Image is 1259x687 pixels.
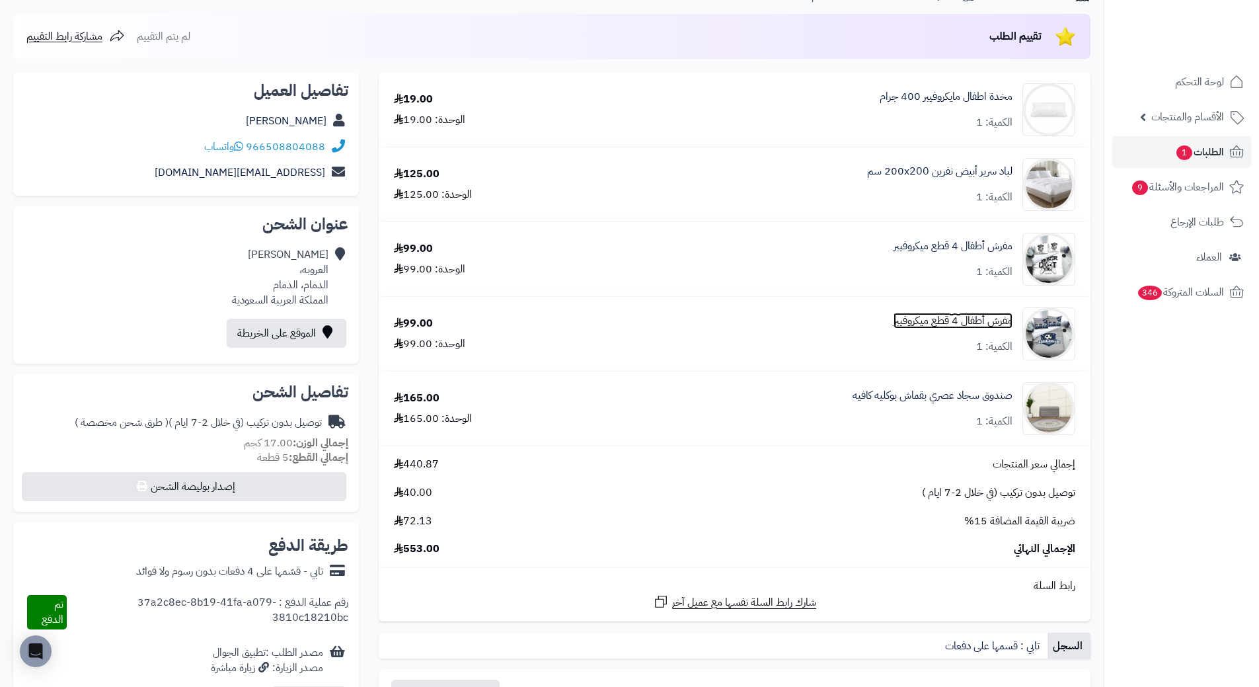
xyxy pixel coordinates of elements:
[75,415,322,430] div: توصيل بدون تركيب (في خلال 2-7 ايام )
[227,319,346,348] a: الموقع على الخريطة
[976,414,1012,429] div: الكمية: 1
[24,384,348,400] h2: تفاصيل الشحن
[1196,248,1222,266] span: العملاء
[1151,108,1224,126] span: الأقسام والمنتجات
[672,595,816,610] span: شارك رابط السلة نفسها مع عميل آخر
[1169,37,1246,65] img: logo-2.png
[1112,171,1251,203] a: المراجعات والأسئلة9
[211,645,323,676] div: مصدر الطلب :تطبيق الجوال
[894,313,1012,329] a: مفرش أطفال 4 قطع ميكروفيبر
[42,596,63,627] span: تم الدفع
[867,164,1012,179] a: لباد سرير أبيض نفرين 200x200 سم
[964,514,1075,529] span: ضريبة القيمة المضافة 15%
[880,89,1012,104] a: مخدة اطفال مايكروفيبر 400 جرام
[20,635,52,667] div: Open Intercom Messenger
[1023,307,1075,360] img: 1736335400-110203010077-90x90.jpg
[940,633,1048,659] a: تابي : قسمها على دفعات
[1112,206,1251,238] a: طلبات الإرجاع
[289,450,348,465] strong: إجمالي القطع:
[989,28,1042,44] span: تقييم الطلب
[1137,283,1224,302] span: السلات المتروكة
[1023,382,1075,435] img: 1753261164-1-90x90.jpg
[1112,66,1251,98] a: لوحة التحكم
[211,661,323,676] div: مصدر الزيارة: زيارة مباشرة
[394,411,472,426] div: الوحدة: 165.00
[394,457,439,472] span: 440.87
[257,450,348,465] small: 5 قطعة
[204,139,243,155] a: واتساب
[1175,73,1224,91] span: لوحة التحكم
[394,241,433,257] div: 99.00
[137,28,190,44] span: لم يتم التقييم
[394,485,432,501] span: 40.00
[394,337,465,352] div: الوحدة: 99.00
[246,139,325,155] a: 966508804088
[1175,143,1224,161] span: الطلبات
[244,435,348,451] small: 17.00 كجم
[1023,233,1075,286] img: 1736335237-110203010072-90x90.jpg
[394,391,439,406] div: 165.00
[232,247,328,307] div: [PERSON_NAME] العروبه، الدمام، الدمام المملكة العربية السعودية
[384,579,1085,594] div: رابط السلة
[394,542,439,557] span: 553.00
[24,216,348,232] h2: عنوان الشحن
[1112,241,1251,273] a: العملاء
[394,167,439,182] div: 125.00
[394,187,472,202] div: الوحدة: 125.00
[1170,213,1224,231] span: طلبات الإرجاع
[246,113,326,129] a: [PERSON_NAME]
[394,514,432,529] span: 72.13
[1131,178,1224,196] span: المراجعات والأسئلة
[293,435,348,451] strong: إجمالي الوزن:
[1112,136,1251,168] a: الطلبات1
[653,594,816,610] a: شارك رابط السلة نفسها مع عميل آخر
[1023,83,1075,136] img: 1728486839-220106010210-90x90.jpg
[394,316,433,331] div: 99.00
[976,264,1012,280] div: الكمية: 1
[394,112,465,128] div: الوحدة: 19.00
[1176,145,1192,160] span: 1
[394,262,465,277] div: الوحدة: 99.00
[976,190,1012,205] div: الكمية: 1
[22,472,346,501] button: إصدار بوليصة الشحن
[853,388,1012,403] a: صندوق سجاد عصري بقماش بوكليه كافيه
[75,415,169,430] span: ( طرق شحن مخصصة )
[976,115,1012,130] div: الكمية: 1
[922,485,1075,501] span: توصيل بدون تركيب (في خلال 2-7 ايام )
[1138,286,1162,300] span: 346
[394,92,433,107] div: 19.00
[26,28,102,44] span: مشاركة رابط التقييم
[1048,633,1090,659] a: السجل
[268,538,348,553] h2: طريقة الدفع
[1132,181,1148,195] span: 9
[155,165,325,181] a: [EMAIL_ADDRESS][DOMAIN_NAME]
[136,564,323,579] div: تابي - قسّمها على 4 دفعات بدون رسوم ولا فوائد
[894,239,1012,254] a: مفرش أطفال 4 قطع ميكروفيبر
[1023,158,1075,211] img: 1732186343-220107020015-90x90.jpg
[993,457,1075,472] span: إجمالي سعر المنتجات
[67,595,348,629] div: رقم عملية الدفع : 37a2c8ec-8b19-41fa-a079-3810c18210bc
[26,28,125,44] a: مشاركة رابط التقييم
[1112,276,1251,308] a: السلات المتروكة346
[976,339,1012,354] div: الكمية: 1
[24,83,348,99] h2: تفاصيل العميل
[1014,542,1075,557] span: الإجمالي النهائي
